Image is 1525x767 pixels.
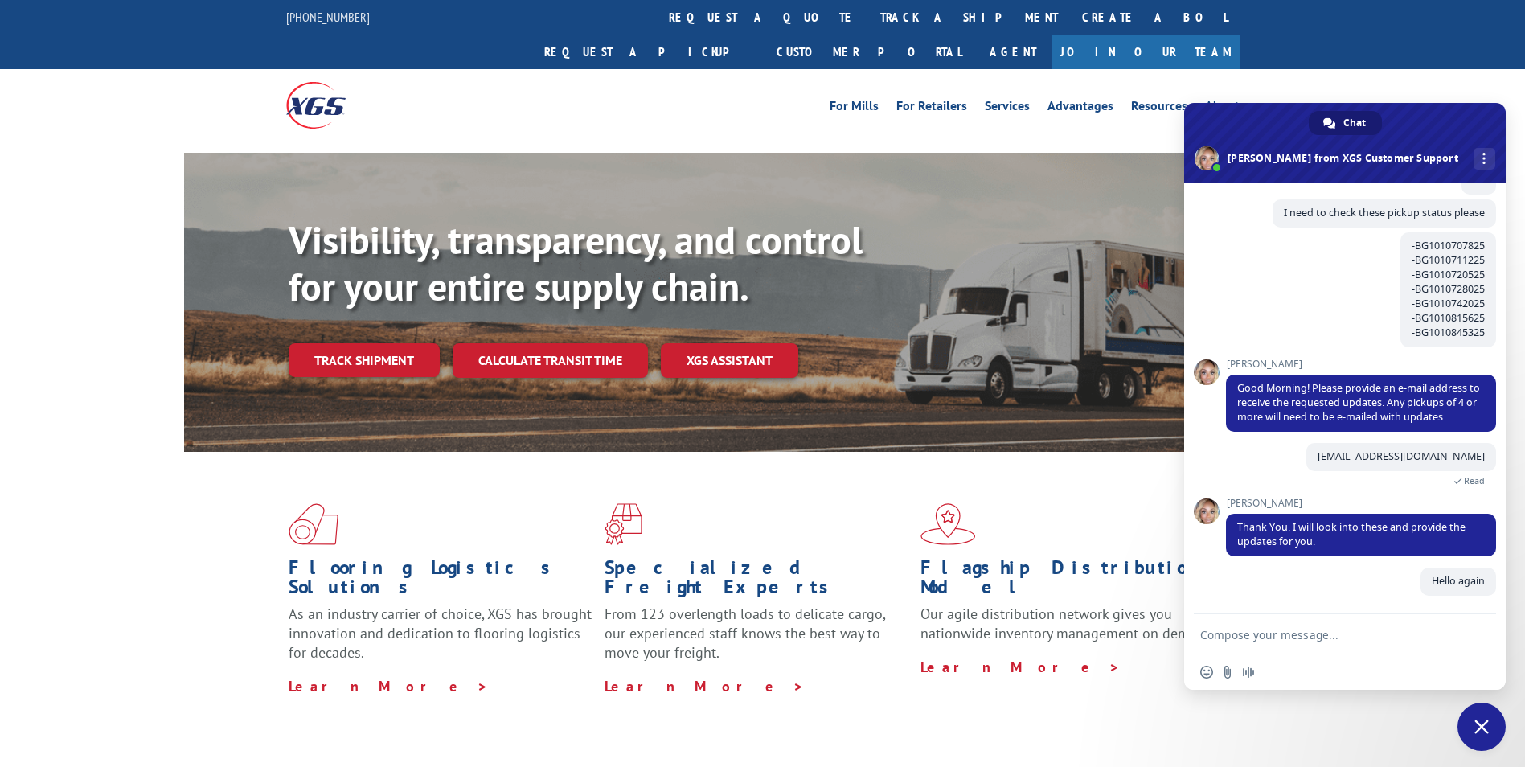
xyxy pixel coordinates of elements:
a: Resources [1131,100,1187,117]
a: [EMAIL_ADDRESS][DOMAIN_NAME] [1318,449,1485,463]
a: Track shipment [289,343,440,377]
p: From 123 overlength loads to delicate cargo, our experienced staff knows the best way to move you... [605,605,908,676]
a: Calculate transit time [453,343,648,378]
a: About [1205,100,1240,117]
div: Close chat [1457,703,1506,751]
span: [PERSON_NAME] [1226,359,1496,370]
span: Audio message [1242,666,1255,679]
span: Our agile distribution network gives you nationwide inventory management on demand. [920,605,1216,642]
a: Services [985,100,1030,117]
span: Good Morning! Please provide an e-mail address to receive the requested updates. Any pickups of 4... [1237,381,1480,424]
span: Insert an emoji [1200,666,1213,679]
span: [PERSON_NAME] [1226,498,1496,509]
span: Read [1464,475,1485,486]
a: Learn More > [920,658,1121,676]
img: xgs-icon-total-supply-chain-intelligence-red [289,503,338,545]
img: xgs-icon-flagship-distribution-model-red [920,503,976,545]
span: I need to check these pickup status please [1284,206,1485,219]
textarea: Compose your message... [1200,628,1454,642]
a: Advantages [1047,100,1113,117]
a: Request a pickup [532,35,765,69]
div: Chat [1309,111,1382,135]
b: Visibility, transparency, and control for your entire supply chain. [289,215,863,311]
img: xgs-icon-focused-on-flooring-red [605,503,642,545]
h1: Flagship Distribution Model [920,558,1224,605]
a: Learn More > [605,677,805,695]
a: Agent [974,35,1052,69]
span: Chat [1343,111,1366,135]
a: XGS ASSISTANT [661,343,798,378]
span: As an industry carrier of choice, XGS has brought innovation and dedication to flooring logistics... [289,605,592,662]
a: [PHONE_NUMBER] [286,9,370,25]
div: More channels [1474,148,1495,170]
span: Hello again [1432,574,1485,588]
a: For Retailers [896,100,967,117]
a: Customer Portal [765,35,974,69]
span: Send a file [1221,666,1234,679]
a: Join Our Team [1052,35,1240,69]
span: Thank You. I will look into these and provide the updates for you. [1237,520,1466,548]
span: -BG1010707825 -BG1010711225 -BG1010720525 -BG1010728025 -BG1010742025 -BG1010815625 -BG1010845325 [1412,239,1485,339]
a: Learn More > [289,677,489,695]
h1: Flooring Logistics Solutions [289,558,592,605]
a: For Mills [830,100,879,117]
h1: Specialized Freight Experts [605,558,908,605]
